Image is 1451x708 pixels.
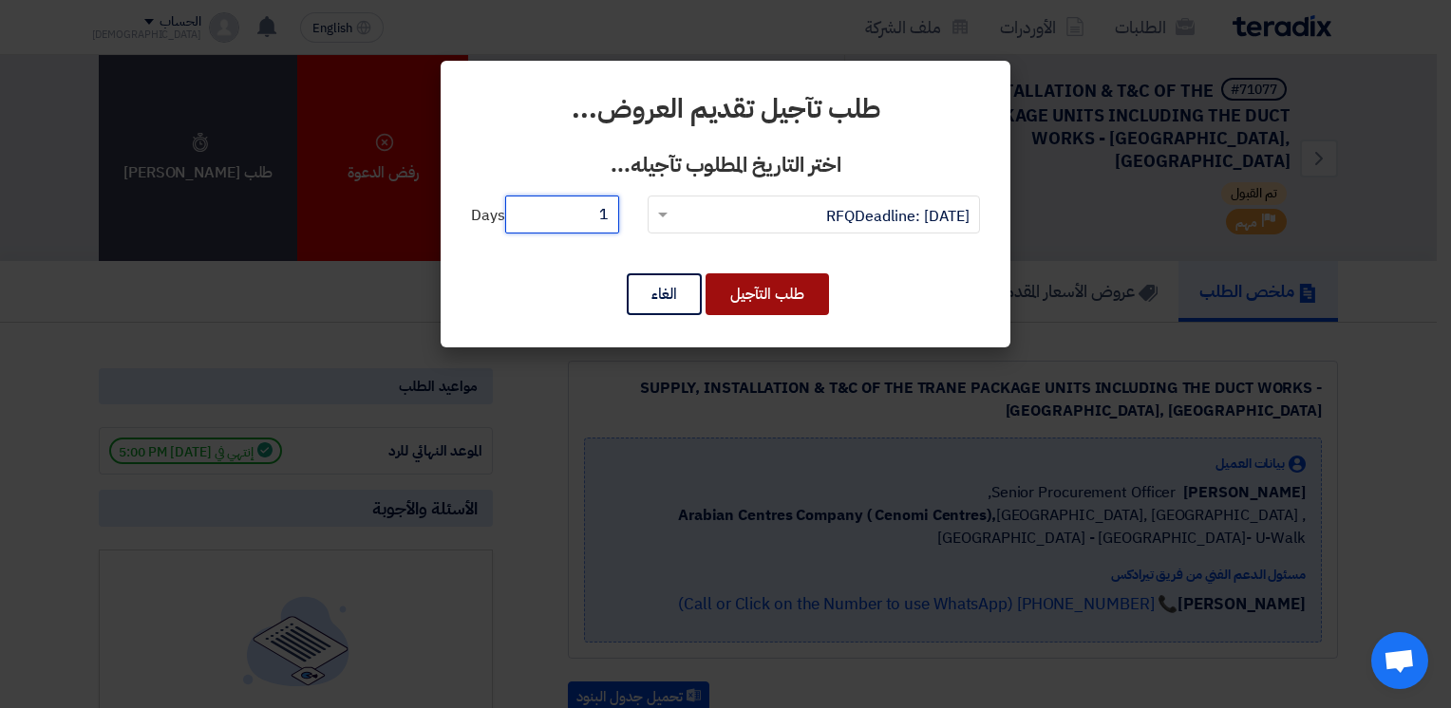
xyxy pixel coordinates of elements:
[471,91,980,128] h2: طلب تآجيل تقديم العروض...
[627,273,702,315] button: الغاء
[471,196,619,233] span: Days
[505,196,619,233] input: عدد الايام...
[1371,632,1428,689] a: Open chat
[471,151,980,180] h3: اختر التاريخ المطلوب تآجيله...
[706,273,829,315] button: طلب التآجيل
